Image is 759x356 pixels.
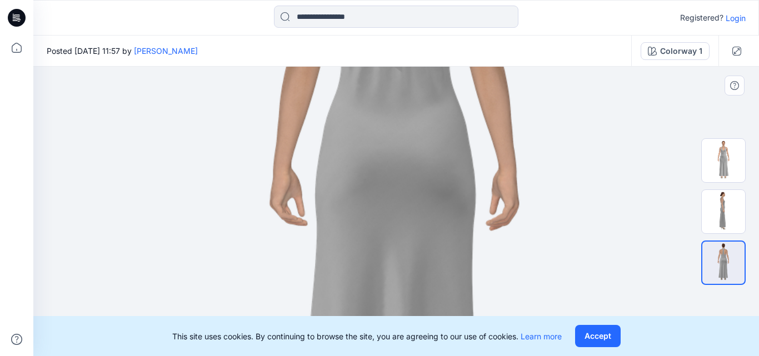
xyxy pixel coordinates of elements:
p: Login [726,12,746,24]
a: [PERSON_NAME] [134,46,198,56]
div: Colorway 1 [660,45,702,57]
span: Posted [DATE] 11:57 by [47,45,198,57]
p: This site uses cookies. By continuing to browse the site, you are agreeing to our use of cookies. [172,330,562,342]
button: Colorway 1 [641,42,710,60]
img: P-125-REV-1_Default Colorway_2 [702,190,745,233]
img: P-125-REV-1_Default Colorway_1 [702,139,745,182]
img: P-125-REV-1_Default Colorway_3 [702,242,745,284]
p: Registered? [680,11,723,24]
a: Learn more [521,332,562,341]
button: Accept [575,325,621,347]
